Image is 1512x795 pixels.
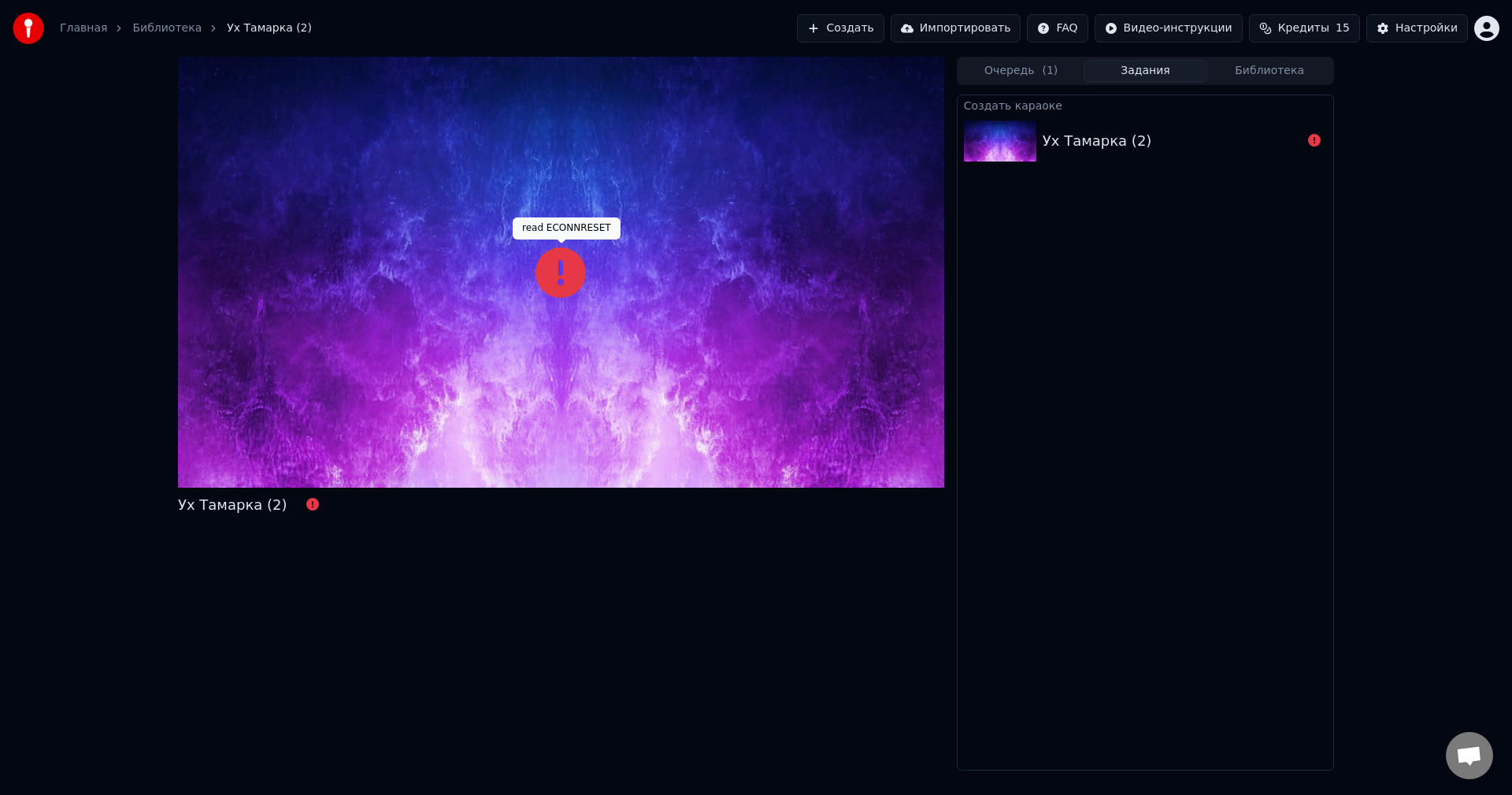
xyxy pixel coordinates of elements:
[891,14,1021,43] button: Импортировать
[60,20,312,36] nav: breadcrumb
[1366,14,1468,43] button: Настройки
[60,20,107,36] a: Главная
[13,13,44,44] img: youka
[132,20,202,36] a: Библиотека
[1042,63,1058,79] span: ( 1 )
[797,14,884,43] button: Создать
[1249,14,1360,43] button: Кредиты15
[1095,14,1243,43] button: Видео-инструкции
[1027,14,1088,43] button: FAQ
[1446,732,1493,779] div: Открытый чат
[227,20,312,36] span: Ух Тамарка (2)
[1084,60,1208,83] button: Задания
[1207,60,1332,83] button: Библиотека
[513,217,621,240] div: read ECONNRESET
[1395,20,1458,36] div: Настройки
[959,60,1084,83] button: Очередь
[1278,20,1329,36] span: Кредиты
[178,494,287,516] div: Ух Тамарка (2)
[1043,130,1152,152] div: Ух Тамарка (2)
[1336,20,1350,36] span: 15
[958,95,1333,114] div: Создать караоке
